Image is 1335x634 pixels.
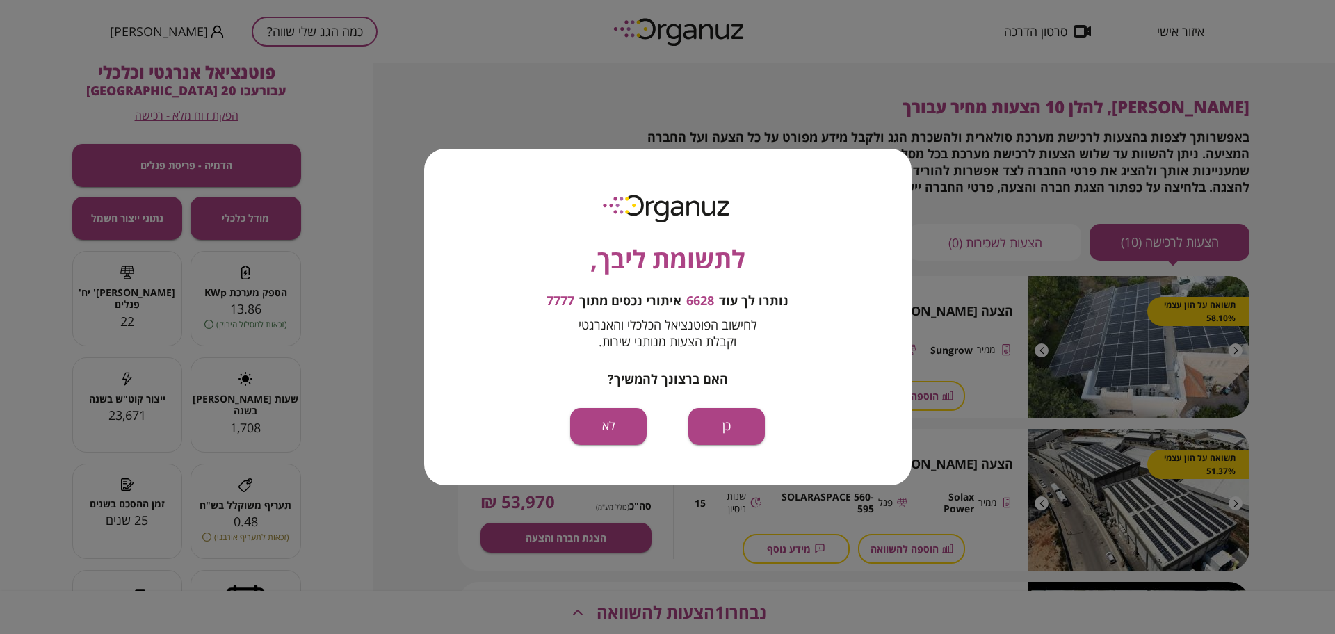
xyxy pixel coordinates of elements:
span: לתשומת ליבך, [590,241,745,278]
span: 7777 [547,293,574,309]
button: לא [570,408,647,445]
span: 6628 [686,293,714,309]
img: logo [593,189,742,226]
span: איתורי נכסים מתוך [579,293,681,309]
span: נותרו לך עוד [719,293,788,309]
span: לחישוב הפוטנציאל הכלכלי והאנרגטי וקבלת הצעות מנותני שירות. [578,316,757,350]
button: כן [688,408,765,445]
span: האם ברצונך להמשיך? [608,371,728,387]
